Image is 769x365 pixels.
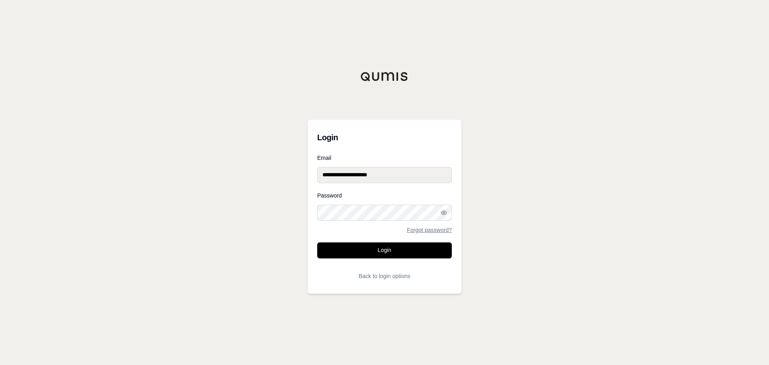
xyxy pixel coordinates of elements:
img: Qumis [360,72,409,81]
label: Password [317,193,452,198]
label: Email [317,155,452,161]
button: Login [317,242,452,258]
a: Forgot password? [407,227,452,233]
h3: Login [317,129,452,145]
button: Back to login options [317,268,452,284]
